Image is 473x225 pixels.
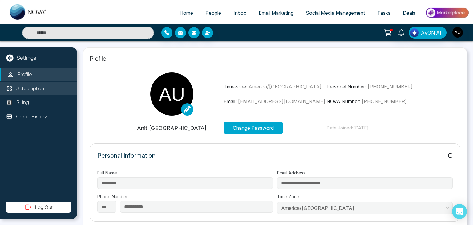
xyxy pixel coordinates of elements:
[238,98,325,104] span: [EMAIL_ADDRESS][DOMAIN_NAME]
[403,10,415,16] span: Deals
[224,122,283,134] button: Change Password
[16,85,44,93] p: Subscription
[180,10,193,16] span: Home
[249,84,321,90] span: America/[GEOGRAPHIC_DATA]
[205,10,221,16] span: People
[326,98,430,105] p: NOVA Number:
[227,7,253,19] a: Inbox
[173,7,199,19] a: Home
[97,193,273,200] label: Phone Number
[277,170,453,176] label: Email Address
[97,151,156,160] p: Personal Information
[199,7,227,19] a: People
[90,54,460,63] p: Profile
[16,113,47,121] p: Credit History
[425,6,469,20] img: Market-place.gif
[281,203,449,213] span: America/Toronto
[97,170,273,176] label: Full Name
[371,7,397,19] a: Tasks
[16,99,29,107] p: Billing
[452,204,467,219] div: Open Intercom Messenger
[326,83,430,90] p: Personal Number:
[397,7,422,19] a: Deals
[421,29,441,36] span: AVON AI
[300,7,371,19] a: Social Media Management
[362,98,407,104] span: [PHONE_NUMBER]
[326,125,430,132] p: Date Joined: [DATE]
[10,4,47,20] img: Nova CRM Logo
[120,124,224,132] p: Anit [GEOGRAPHIC_DATA]
[452,27,463,38] img: User Avatar
[17,54,36,62] p: Settings
[253,7,300,19] a: Email Marketing
[17,71,32,79] p: Profile
[306,10,365,16] span: Social Media Management
[409,27,447,39] button: AVON AI
[277,193,453,200] label: Time Zone
[377,10,390,16] span: Tasks
[224,98,327,105] p: Email:
[233,10,246,16] span: Inbox
[259,10,293,16] span: Email Marketing
[410,28,419,37] img: Lead Flow
[367,84,413,90] span: [PHONE_NUMBER]
[224,83,327,90] p: Timezone:
[6,202,71,213] button: Log Out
